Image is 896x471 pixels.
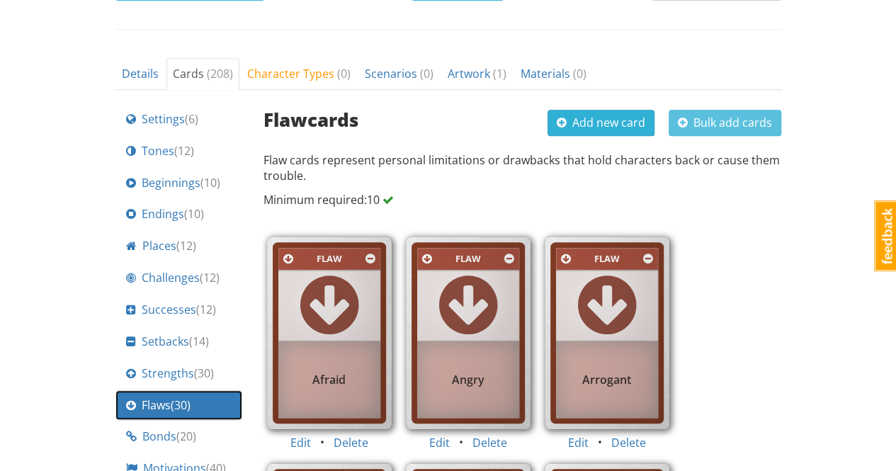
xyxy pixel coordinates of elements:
span: • [459,434,516,450]
span: Settings [142,111,198,127]
span: ( 0 ) [337,66,351,81]
div: Arrogant [556,364,658,395]
span: Materials [521,66,586,81]
div: Angry [417,364,519,395]
p: Flaw cards represent personal limitations or drawbacks that hold characters back or cause them tr... [263,152,781,185]
span: Bulk add cards [678,115,772,130]
h3: Flaw cards [263,110,548,130]
span: Beginnings [142,175,220,191]
span: ( 12 ) [196,302,216,317]
span: • [598,434,655,450]
div: Flaw [296,251,363,267]
span: ( 1 ) [493,66,506,81]
span: ( 12 ) [176,238,196,254]
div: Afraid [278,364,380,395]
span: ( 10 ) [200,175,220,191]
span: ( 14 ) [189,334,209,349]
button: Edit [281,430,320,456]
button: Delete [463,430,516,456]
span: Bonds [142,429,196,445]
span: ( 6 ) [185,111,198,127]
span: ( 20 ) [176,429,196,444]
button: Add new card [548,110,654,136]
span: Places [142,238,196,254]
span: ( 12 ) [174,143,194,159]
p: Minimum required: 10 [263,192,781,208]
span: Details [122,66,159,81]
span: Strengths [142,365,214,382]
div: Flaw [435,251,501,267]
span: ( 10 ) [184,206,204,222]
span: ( 0 ) [573,66,586,81]
span: Setbacks [142,334,209,350]
span: Cards [173,66,233,81]
span: ( 30 ) [194,365,214,381]
span: Add new card [557,115,645,130]
span: • [320,434,378,450]
span: ( 0 ) [420,66,433,81]
span: Scenarios [365,66,433,81]
button: Delete [324,430,378,456]
span: Character Types [247,66,351,81]
span: Tones [142,143,194,159]
span: Artwork [448,66,506,81]
span: ( 12 ) [200,270,220,285]
button: Bulk add cards [669,110,781,136]
span: Endings [142,206,204,222]
span: Flaws [142,397,191,414]
button: Edit [559,430,598,456]
span: ( 208 ) [207,66,233,81]
span: Challenges [142,270,220,286]
span: Successes [142,302,216,318]
div: Flaw [574,251,640,267]
button: Delete [602,430,655,456]
button: Edit [420,430,459,456]
span: ( 30 ) [171,397,191,413]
